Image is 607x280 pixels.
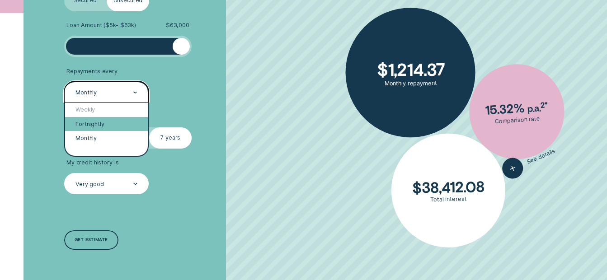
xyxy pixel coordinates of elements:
div: Very good [75,181,104,188]
div: Monthly [75,89,97,96]
button: See details [499,141,559,182]
span: My credit history is [66,159,119,166]
label: 7 years [149,127,192,149]
a: Get estimate [64,230,119,249]
div: Fortnightly [65,117,148,131]
span: Repayments every [66,68,118,75]
div: Monthly [65,131,148,145]
span: See details [526,147,556,165]
span: Loan Amount ( $5k - $63k ) [66,22,136,29]
span: $ 63,000 [166,22,189,29]
div: Weekly [65,103,148,117]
